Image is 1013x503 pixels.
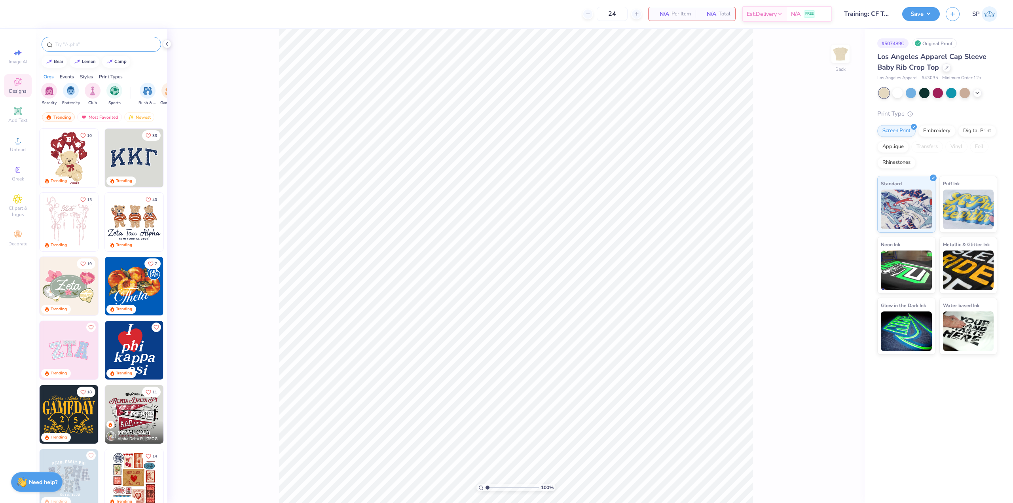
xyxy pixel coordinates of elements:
[118,436,160,442] span: Alpha Delta Pi, [GEOGRAPHIC_DATA][US_STATE] at [GEOGRAPHIC_DATA]
[87,390,92,394] span: 18
[29,478,57,486] strong: Need help?
[835,66,846,73] div: Back
[86,451,96,460] button: Like
[597,7,628,21] input: – –
[62,83,80,106] button: filter button
[142,194,161,205] button: Like
[98,257,156,315] img: d6d5c6c6-9b9a-4053-be8a-bdf4bacb006d
[87,262,92,266] span: 19
[87,198,92,202] span: 15
[877,125,916,137] div: Screen Print
[41,83,57,106] div: filter for Sorority
[98,385,156,444] img: 2b704b5a-84f6-4980-8295-53d958423ff9
[138,100,157,106] span: Rush & Bid
[98,321,156,380] img: 5ee11766-d822-42f5-ad4e-763472bf8dcf
[833,46,848,62] img: Back
[40,129,98,187] img: 587403a7-0594-4a7f-b2bd-0ca67a3ff8dd
[40,193,98,251] img: 83dda5b0-2158-48ca-832c-f6b4ef4c4536
[902,7,940,21] button: Save
[152,390,157,394] span: 11
[102,56,130,68] button: camp
[152,134,157,138] span: 33
[4,205,32,218] span: Clipart & logos
[40,321,98,380] img: 9980f5e8-e6a1-4b4a-8839-2b0e9349023c
[144,258,161,269] button: Like
[877,38,909,48] div: # 507489C
[106,59,113,64] img: trend_line.gif
[805,11,814,17] span: FREE
[943,240,990,249] span: Metallic & Glitter Ink
[881,251,932,290] img: Neon Ink
[9,88,27,94] span: Designs
[541,484,554,491] span: 100 %
[152,323,161,332] button: Like
[105,193,163,251] img: a3be6b59-b000-4a72-aad0-0c575b892a6b
[945,141,967,153] div: Vinyl
[142,387,161,397] button: Like
[54,59,63,64] div: bear
[700,10,716,18] span: N/A
[77,194,95,205] button: Like
[142,130,161,141] button: Like
[912,38,957,48] div: Original Proof
[105,385,163,444] img: 8e53ebf9-372a-43e2-8144-f469002dff18
[9,59,27,65] span: Image AI
[155,262,157,266] span: 7
[719,10,730,18] span: Total
[958,125,996,137] div: Digital Print
[116,306,132,312] div: Trending
[10,146,26,153] span: Upload
[110,86,119,95] img: Sports Image
[77,387,95,397] button: Like
[922,75,938,82] span: # 43035
[672,10,691,18] span: Per Item
[747,10,777,18] span: Est. Delivery
[88,100,97,106] span: Club
[74,59,80,64] img: trend_line.gif
[881,311,932,351] img: Glow in the Dark Ink
[124,112,154,122] div: Newest
[653,10,669,18] span: N/A
[82,59,96,64] div: lemon
[40,385,98,444] img: b8819b5f-dd70-42f8-b218-32dd770f7b03
[881,179,902,188] span: Standard
[12,176,24,182] span: Greek
[972,6,997,22] a: SP
[77,130,95,141] button: Like
[80,73,93,80] div: Styles
[114,59,127,64] div: camp
[881,190,932,229] img: Standard
[165,86,174,95] img: Game Day Image
[44,73,54,80] div: Orgs
[160,100,178,106] span: Game Day
[152,198,157,202] span: 40
[163,129,222,187] img: edfb13fc-0e43-44eb-bea2-bf7fc0dd67f9
[877,157,916,169] div: Rhinestones
[152,454,157,458] span: 14
[943,251,994,290] img: Metallic & Glitter Ink
[86,323,96,332] button: Like
[98,193,156,251] img: d12a98c7-f0f7-4345-bf3a-b9f1b718b86e
[163,385,222,444] img: 99edcb88-b669-4548-8e21-b6703597cff9
[42,56,67,68] button: bear
[98,129,156,187] img: e74243e0-e378-47aa-a400-bc6bcb25063a
[51,435,67,440] div: Trending
[45,86,54,95] img: Sorority Image
[791,10,801,18] span: N/A
[77,112,122,122] div: Most Favorited
[970,141,988,153] div: Foil
[8,117,27,123] span: Add Text
[877,75,918,82] span: Los Angeles Apparel
[160,83,178,106] button: filter button
[60,73,74,80] div: Events
[881,301,926,309] span: Glow in the Dark Ink
[877,109,997,118] div: Print Type
[51,178,67,184] div: Trending
[116,370,132,376] div: Trending
[943,311,994,351] img: Water based Ink
[138,83,157,106] div: filter for Rush & Bid
[163,193,222,251] img: d12c9beb-9502-45c7-ae94-40b97fdd6040
[51,306,67,312] div: Trending
[105,129,163,187] img: 3b9aba4f-e317-4aa7-a679-c95a879539bd
[911,141,943,153] div: Transfers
